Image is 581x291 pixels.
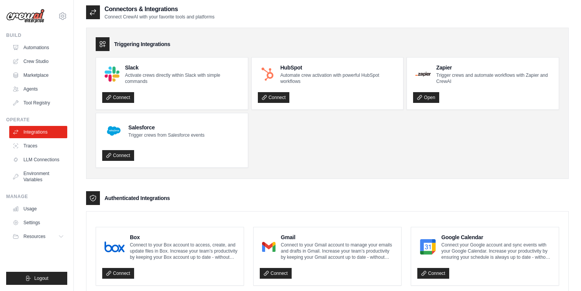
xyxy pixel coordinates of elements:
img: Salesforce Logo [105,122,123,140]
a: Open [413,92,439,103]
img: Logo [6,9,45,23]
h4: Salesforce [128,124,204,131]
span: Resources [23,233,45,240]
h3: Triggering Integrations [114,40,170,48]
a: Settings [9,217,67,229]
p: Automate crew activation with powerful HubSpot workflows [280,72,397,84]
img: Slack Logo [105,66,120,81]
a: Connect [258,92,290,103]
h4: Google Calendar [442,233,553,241]
h3: Authenticated Integrations [105,194,170,202]
h4: Zapier [436,64,553,71]
p: Connect CrewAI with your favorite tools and platforms [105,14,214,20]
a: Connect [102,150,134,161]
a: Usage [9,203,67,215]
img: Google Calendar Logo [420,239,436,255]
img: Box Logo [105,239,124,255]
h4: Slack [125,64,242,71]
p: Connect to your Gmail account to manage your emails and drafts in Gmail. Increase your team’s pro... [281,242,395,260]
p: Activate crews directly within Slack with simple commands [125,72,242,84]
a: Traces [9,140,67,152]
img: HubSpot Logo [260,67,275,82]
div: Build [6,32,67,38]
button: Logout [6,272,67,285]
div: Manage [6,193,67,200]
a: Connect [417,268,449,279]
p: Trigger crews from Salesforce events [128,132,204,138]
h2: Connectors & Integrations [105,5,214,14]
a: Connect [260,268,292,279]
a: Connect [102,92,134,103]
div: Operate [6,117,67,123]
a: Connect [102,268,134,279]
h4: HubSpot [280,64,397,71]
h4: Box [130,233,237,241]
h4: Gmail [281,233,395,241]
a: Agents [9,83,67,95]
img: Zapier Logo [415,72,431,76]
a: Tool Registry [9,97,67,109]
a: Environment Variables [9,167,67,186]
button: Resources [9,230,67,243]
p: Connect to your Box account to access, create, and update files in Box. Increase your team’s prod... [130,242,237,260]
a: LLM Connections [9,154,67,166]
a: Integrations [9,126,67,138]
iframe: Chat Widget [543,254,581,291]
div: 聊天小组件 [543,254,581,291]
a: Automations [9,41,67,54]
p: Trigger crews and automate workflows with Zapier and CrewAI [436,72,553,84]
a: Crew Studio [9,55,67,68]
p: Connect your Google account and sync events with your Google Calendar. Increase your productivity... [442,242,553,260]
img: Gmail Logo [262,239,276,255]
a: Marketplace [9,69,67,81]
span: Logout [34,275,48,281]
